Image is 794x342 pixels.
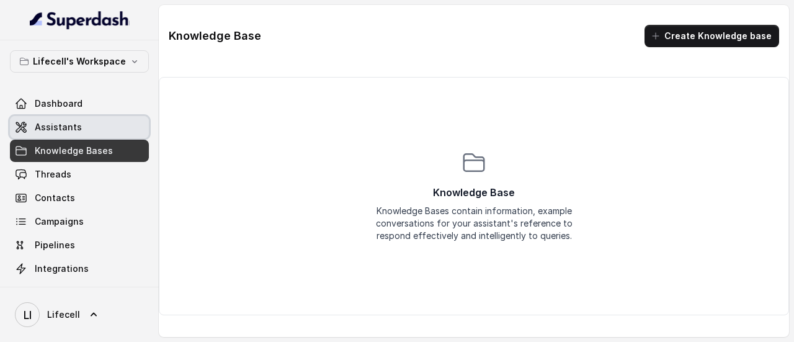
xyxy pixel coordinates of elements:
[375,205,573,242] div: Knowledge Bases contain information, example conversations for your assistant's reference to resp...
[35,121,82,133] span: Assistants
[10,163,149,186] a: Threads
[35,145,113,157] span: Knowledge Bases
[24,308,32,322] text: LI
[35,263,89,275] span: Integrations
[10,281,149,304] a: API Settings
[30,10,130,30] img: light.svg
[47,308,80,321] span: Lifecell
[10,140,149,162] a: Knowledge Bases
[35,286,89,299] span: API Settings
[10,297,149,332] a: Lifecell
[35,168,71,181] span: Threads
[35,215,84,228] span: Campaigns
[10,116,149,138] a: Assistants
[10,258,149,280] a: Integrations
[35,192,75,204] span: Contacts
[10,92,149,115] a: Dashboard
[35,97,83,110] span: Dashboard
[10,210,149,233] a: Campaigns
[10,50,149,73] button: Lifecell's Workspace
[35,239,75,251] span: Pipelines
[33,54,126,69] p: Lifecell's Workspace
[645,25,779,47] button: Create Knowledge base
[10,234,149,256] a: Pipelines
[10,187,149,209] a: Contacts
[433,185,515,200] p: Knowledge Base
[169,26,261,46] h1: Knowledge Base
